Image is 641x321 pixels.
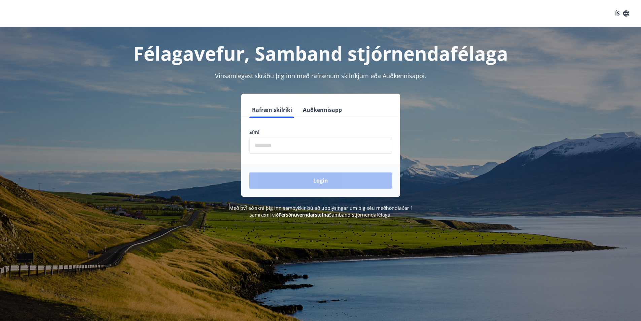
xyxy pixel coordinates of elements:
a: Persónuverndarstefna [279,212,329,218]
button: ÍS [611,7,633,20]
h1: Félagavefur, Samband stjórnendafélaga [86,40,555,66]
span: Vinsamlegast skráðu þig inn með rafrænum skilríkjum eða Auðkennisappi. [215,72,426,80]
span: Með því að skrá þig inn samþykkir þú að upplýsingar um þig séu meðhöndlaðar í samræmi við Samband... [229,205,412,218]
button: Rafræn skilríki [249,102,295,118]
label: Sími [249,129,392,136]
button: Auðkennisapp [300,102,345,118]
